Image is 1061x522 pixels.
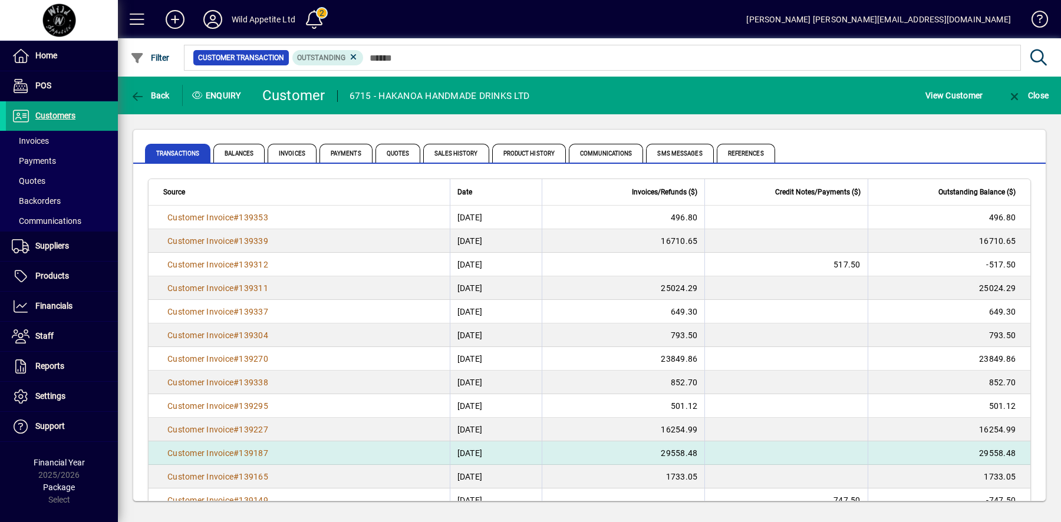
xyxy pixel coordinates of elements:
td: [DATE] [450,347,542,371]
span: Customer Invoice [167,401,233,411]
button: Add [156,9,194,30]
td: 23849.86 [542,347,704,371]
td: 501.12 [868,394,1030,418]
button: Profile [194,9,232,30]
div: Enquiry [183,86,253,105]
a: Customer Invoice#139295 [163,399,272,412]
td: 649.30 [868,300,1030,323]
a: Support [6,412,118,441]
span: Backorders [12,196,61,206]
a: Customer Invoice#139311 [163,282,272,295]
div: [PERSON_NAME] [PERSON_NAME][EMAIL_ADDRESS][DOMAIN_NAME] [746,10,1011,29]
div: Wild Appetite Ltd [232,10,295,29]
td: [DATE] [450,371,542,394]
span: 139295 [239,401,268,411]
td: 25024.29 [868,276,1030,300]
span: Customer Invoice [167,213,233,222]
a: Customer Invoice#139353 [163,211,272,224]
span: View Customer [925,86,983,105]
a: Payments [6,151,118,171]
button: Back [127,85,173,106]
span: Communications [569,144,643,163]
span: Support [35,421,65,431]
span: Customer Invoice [167,378,233,387]
span: Back [130,91,170,100]
td: [DATE] [450,465,542,488]
button: Close [1004,85,1052,106]
span: Quotes [375,144,421,163]
a: Backorders [6,191,118,211]
span: Settings [35,391,65,401]
span: SMS Messages [646,144,713,163]
a: Customer Invoice#139338 [163,376,272,389]
td: 25024.29 [542,276,704,300]
span: 139339 [239,236,268,246]
span: Invoices [12,136,49,146]
a: Customer Invoice#139304 [163,329,272,342]
span: Customers [35,111,75,120]
td: 649.30 [542,300,704,323]
td: [DATE] [450,488,542,512]
td: 29558.48 [868,441,1030,465]
span: Payments [319,144,373,163]
span: 139165 [239,472,268,481]
td: [DATE] [450,418,542,441]
td: 501.12 [542,394,704,418]
span: Package [43,483,75,492]
span: # [233,448,239,458]
td: -517.50 [868,253,1030,276]
td: [DATE] [450,229,542,253]
span: Transactions [145,144,210,163]
span: Invoices/Refunds ($) [632,186,697,199]
td: 852.70 [542,371,704,394]
span: Quotes [12,176,45,186]
span: Customer Invoice [167,283,233,293]
a: Products [6,262,118,291]
div: 6715 - HAKANOA HANDMADE DRINKS LTD [350,87,530,105]
span: # [233,425,239,434]
span: Filter [130,53,170,62]
span: 139304 [239,331,268,340]
span: Source [163,186,185,199]
td: 793.50 [868,323,1030,347]
button: View Customer [922,85,986,106]
span: Home [35,51,57,60]
span: Products [35,271,69,280]
td: 496.80 [868,206,1030,229]
td: 1733.05 [868,465,1030,488]
td: [DATE] [450,206,542,229]
td: 852.70 [868,371,1030,394]
a: Customer Invoice#139270 [163,352,272,365]
span: Customer Transaction [198,52,284,64]
td: [DATE] [450,441,542,465]
span: # [233,472,239,481]
td: [DATE] [450,253,542,276]
span: 139227 [239,425,268,434]
a: Home [6,41,118,71]
span: Staff [35,331,54,341]
a: Customer Invoice#139312 [163,258,272,271]
span: Date [457,186,472,199]
td: 16254.99 [542,418,704,441]
td: 16710.65 [542,229,704,253]
a: Customer Invoice#139339 [163,234,272,247]
span: Product History [492,144,566,163]
span: Customer Invoice [167,331,233,340]
span: Customer Invoice [167,425,233,434]
span: # [233,283,239,293]
span: # [233,236,239,246]
span: Customer Invoice [167,495,233,505]
span: # [233,260,239,269]
mat-chip: Outstanding Status: Outstanding [292,50,364,65]
span: 139311 [239,283,268,293]
td: 23849.86 [868,347,1030,371]
span: 139187 [239,448,268,458]
a: Settings [6,382,118,411]
td: [DATE] [450,276,542,300]
td: 793.50 [542,323,704,347]
td: 496.80 [542,206,704,229]
a: POS [6,71,118,101]
button: Filter [127,47,173,68]
td: 747.50 [704,488,867,512]
span: Financial Year [34,458,85,467]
